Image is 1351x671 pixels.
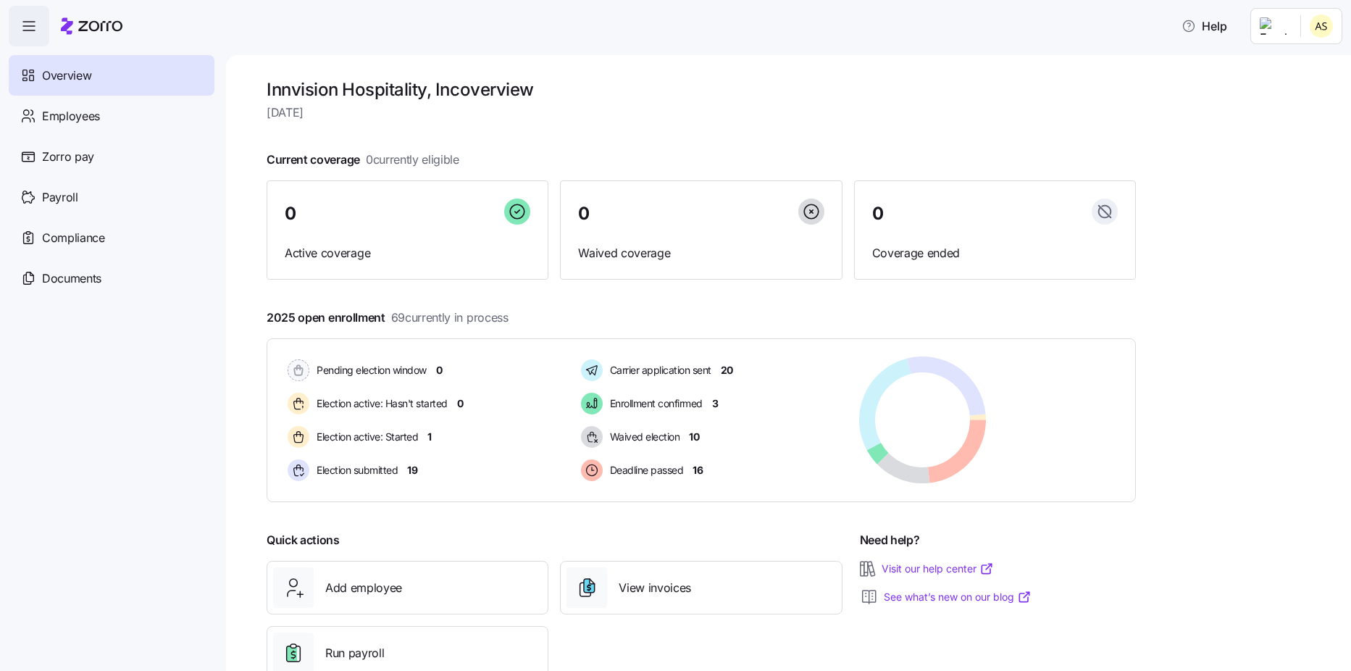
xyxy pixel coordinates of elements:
[267,151,459,169] span: Current coverage
[860,531,920,549] span: Need help?
[42,188,78,207] span: Payroll
[9,55,214,96] a: Overview
[606,430,680,444] span: Waived election
[267,309,509,327] span: 2025 open enrollment
[267,104,1136,122] span: [DATE]
[884,590,1032,604] a: See what’s new on our blog
[9,177,214,217] a: Payroll
[9,258,214,299] a: Documents
[1260,17,1289,35] img: Employer logo
[267,531,340,549] span: Quick actions
[9,136,214,177] a: Zorro pay
[9,217,214,258] a: Compliance
[9,96,214,136] a: Employees
[619,579,691,597] span: View invoices
[391,309,509,327] span: 69 currently in process
[872,244,1118,262] span: Coverage ended
[42,229,105,247] span: Compliance
[578,205,590,222] span: 0
[42,148,94,166] span: Zorro pay
[872,205,884,222] span: 0
[325,644,384,662] span: Run payroll
[457,396,464,411] span: 0
[606,363,711,378] span: Carrier application sent
[427,430,432,444] span: 1
[325,579,402,597] span: Add employee
[285,205,296,222] span: 0
[42,107,100,125] span: Employees
[712,396,719,411] span: 3
[312,396,448,411] span: Election active: Hasn't started
[689,430,699,444] span: 10
[1310,14,1333,38] img: 25966653fc60c1c706604e5d62ac2791
[42,270,101,288] span: Documents
[267,78,1136,101] h1: Innvision Hospitality, Inc overview
[606,463,684,478] span: Deadline passed
[1181,17,1227,35] span: Help
[312,463,398,478] span: Election submitted
[1170,12,1239,41] button: Help
[366,151,459,169] span: 0 currently eligible
[606,396,703,411] span: Enrollment confirmed
[693,463,703,478] span: 16
[436,363,443,378] span: 0
[42,67,91,85] span: Overview
[407,463,417,478] span: 19
[312,430,418,444] span: Election active: Started
[882,562,994,576] a: Visit our help center
[285,244,530,262] span: Active coverage
[721,363,733,378] span: 20
[312,363,427,378] span: Pending election window
[578,244,824,262] span: Waived coverage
